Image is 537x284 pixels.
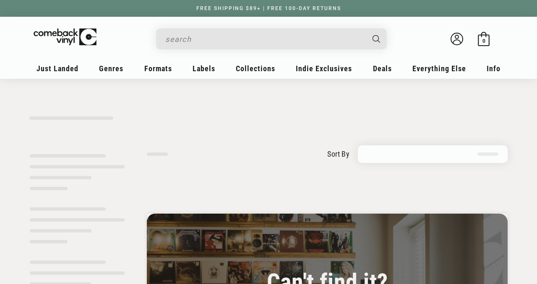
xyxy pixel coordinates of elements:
[193,64,215,73] span: Labels
[487,64,501,73] span: Info
[144,64,172,73] span: Formats
[412,64,466,73] span: Everything Else
[236,64,275,73] span: Collections
[165,31,364,48] input: search
[99,64,123,73] span: Genres
[482,38,485,44] span: 0
[296,64,352,73] span: Indie Exclusives
[373,64,392,73] span: Deals
[188,5,349,11] a: FREE SHIPPING $89+ | FREE 100-DAY RETURNS
[327,148,349,160] label: sort by
[36,64,78,73] span: Just Landed
[365,28,388,49] button: Search
[156,28,387,49] div: Search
